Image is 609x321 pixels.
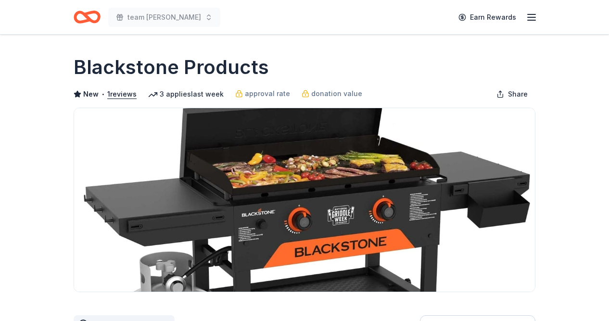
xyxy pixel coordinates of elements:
span: team [PERSON_NAME] [127,12,201,23]
span: New [83,88,99,100]
a: approval rate [235,88,290,99]
img: Image for Blackstone Products [74,108,535,292]
h1: Blackstone Products [74,54,269,81]
button: Share [489,85,535,104]
a: Home [74,6,101,28]
span: • [101,90,105,98]
span: approval rate [245,88,290,99]
a: donation value [302,88,362,99]
button: 1reviews [107,88,137,100]
a: Earn Rewards [453,9,522,26]
span: donation value [311,88,362,99]
button: team [PERSON_NAME] [108,8,220,27]
div: 3 applies last week [148,88,224,100]
span: Share [508,88,528,100]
